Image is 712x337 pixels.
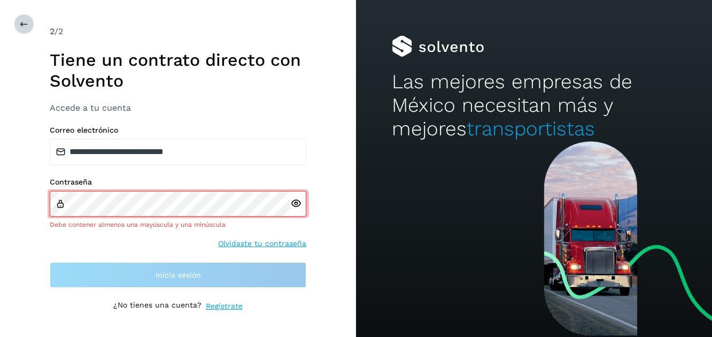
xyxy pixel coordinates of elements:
[50,220,306,229] div: Debe contener almenos una mayúscula y una minúscula
[50,126,306,135] label: Correo electrónico
[50,178,306,187] label: Contraseña
[206,301,243,312] a: Regístrate
[218,238,306,249] a: Olvidaste tu contraseña
[50,50,306,91] h1: Tiene un contrato directo con Solvento
[50,103,306,113] h3: Accede a tu cuenta
[467,117,595,140] span: transportistas
[50,262,306,288] button: Inicia sesión
[156,271,201,279] span: Inicia sesión
[113,301,202,312] p: ¿No tienes una cuenta?
[392,70,677,141] h2: Las mejores empresas de México necesitan más y mejores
